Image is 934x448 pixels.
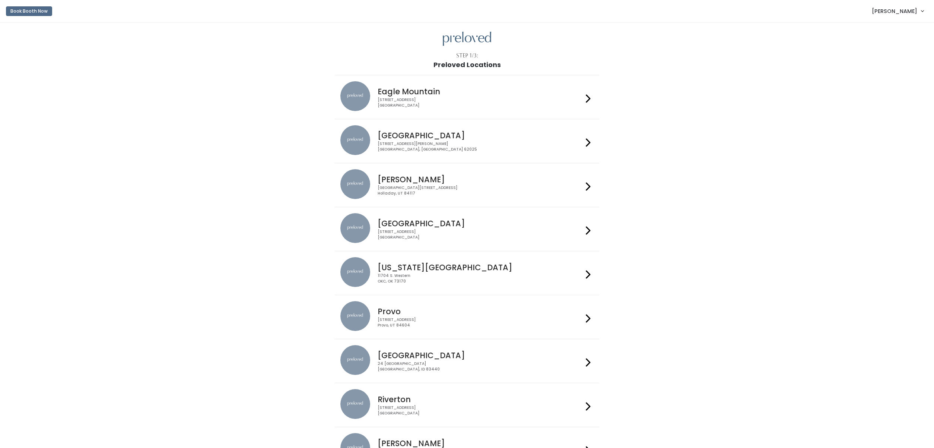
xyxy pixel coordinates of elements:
[6,6,52,16] button: Book Booth Now
[378,219,582,228] h4: [GEOGRAPHIC_DATA]
[443,32,491,46] img: preloved logo
[456,52,478,60] div: Step 1/3:
[378,131,582,140] h4: [GEOGRAPHIC_DATA]
[6,3,52,19] a: Book Booth Now
[378,307,582,316] h4: Provo
[340,81,593,113] a: preloved location Eagle Mountain [STREET_ADDRESS][GEOGRAPHIC_DATA]
[340,257,370,287] img: preloved location
[378,141,582,152] div: [STREET_ADDRESS][PERSON_NAME] [GEOGRAPHIC_DATA], [GEOGRAPHIC_DATA] 62025
[340,257,593,289] a: preloved location [US_STATE][GEOGRAPHIC_DATA] 11704 S. WesternOKC, OK 73170
[340,301,593,333] a: preloved location Provo [STREET_ADDRESS]Provo, UT 84604
[340,125,593,157] a: preloved location [GEOGRAPHIC_DATA] [STREET_ADDRESS][PERSON_NAME][GEOGRAPHIC_DATA], [GEOGRAPHIC_D...
[340,213,593,245] a: preloved location [GEOGRAPHIC_DATA] [STREET_ADDRESS][GEOGRAPHIC_DATA]
[433,61,501,69] h1: Preloved Locations
[340,301,370,331] img: preloved location
[378,229,582,240] div: [STREET_ADDRESS] [GEOGRAPHIC_DATA]
[340,213,370,243] img: preloved location
[378,405,582,416] div: [STREET_ADDRESS] [GEOGRAPHIC_DATA]
[340,125,370,155] img: preloved location
[378,351,582,360] h4: [GEOGRAPHIC_DATA]
[378,439,582,448] h4: [PERSON_NAME]
[340,389,370,419] img: preloved location
[872,7,917,15] span: [PERSON_NAME]
[378,175,582,184] h4: [PERSON_NAME]
[340,169,593,201] a: preloved location [PERSON_NAME] [GEOGRAPHIC_DATA][STREET_ADDRESS]Holladay, UT 84117
[340,345,593,377] a: preloved location [GEOGRAPHIC_DATA] 24 [GEOGRAPHIC_DATA][GEOGRAPHIC_DATA], ID 83440
[864,3,931,19] a: [PERSON_NAME]
[378,361,582,372] div: 24 [GEOGRAPHIC_DATA] [GEOGRAPHIC_DATA], ID 83440
[340,81,370,111] img: preloved location
[378,97,582,108] div: [STREET_ADDRESS] [GEOGRAPHIC_DATA]
[378,185,582,196] div: [GEOGRAPHIC_DATA][STREET_ADDRESS] Holladay, UT 84117
[340,169,370,199] img: preloved location
[340,389,593,421] a: preloved location Riverton [STREET_ADDRESS][GEOGRAPHIC_DATA]
[340,345,370,375] img: preloved location
[378,273,582,284] div: 11704 S. Western OKC, OK 73170
[378,87,582,96] h4: Eagle Mountain
[378,263,582,272] h4: [US_STATE][GEOGRAPHIC_DATA]
[378,317,582,328] div: [STREET_ADDRESS] Provo, UT 84604
[378,395,582,404] h4: Riverton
